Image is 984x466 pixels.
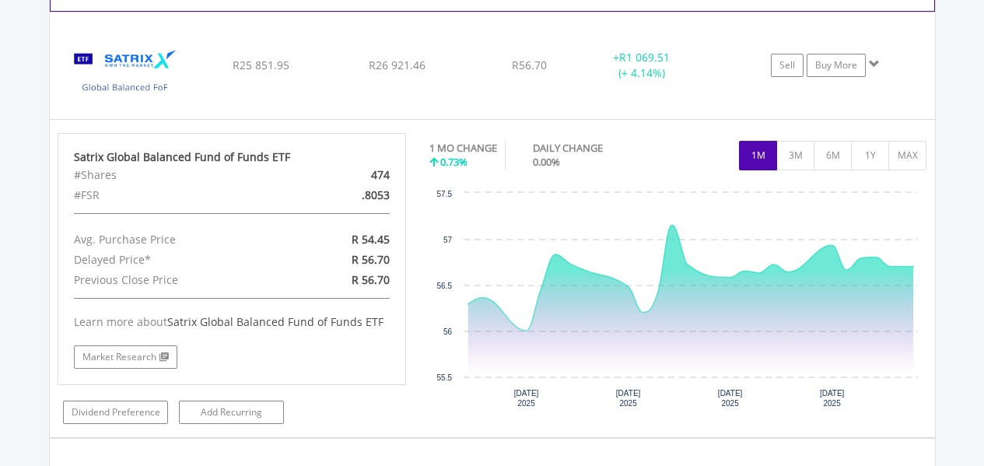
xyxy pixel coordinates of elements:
[440,155,467,169] span: 0.73%
[583,50,701,81] div: + (+ 4.14%)
[776,141,814,170] button: 3M
[814,141,852,170] button: 6M
[739,141,777,170] button: 1M
[62,165,289,185] div: #Shares
[851,141,889,170] button: 1Y
[369,58,425,72] span: R26 921.46
[436,282,452,290] text: 56.5
[167,314,383,329] span: Satrix Global Balanced Fund of Funds ETF
[62,250,289,270] div: Delayed Price*
[807,54,866,77] a: Buy More
[63,401,168,424] a: Dividend Preference
[436,190,452,198] text: 57.5
[233,58,289,72] span: R25 851.95
[352,232,390,247] span: R 54.45
[429,185,926,419] svg: Interactive chart
[533,155,560,169] span: 0.00%
[74,149,390,165] div: Satrix Global Balanced Fund of Funds ETF
[533,141,657,156] div: DAILY CHANGE
[429,185,927,419] div: Chart. Highcharts interactive chart.
[888,141,926,170] button: MAX
[62,185,289,205] div: #FSR
[179,401,284,424] a: Add Recurring
[443,328,453,336] text: 56
[352,252,390,267] span: R 56.70
[288,185,401,205] div: .8053
[443,236,453,244] text: 57
[718,389,743,408] text: [DATE] 2025
[616,389,641,408] text: [DATE] 2025
[436,373,452,382] text: 55.5
[74,345,177,369] a: Market Research
[512,58,547,72] span: R56.70
[429,141,497,156] div: 1 MO CHANGE
[58,32,191,115] img: TFSA.STXGLB.png
[288,165,401,185] div: 474
[820,389,845,408] text: [DATE] 2025
[514,389,539,408] text: [DATE] 2025
[62,270,289,290] div: Previous Close Price
[74,314,390,330] div: Learn more about
[352,272,390,287] span: R 56.70
[62,229,289,250] div: Avg. Purchase Price
[619,50,670,65] span: R1 069.51
[771,54,804,77] a: Sell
